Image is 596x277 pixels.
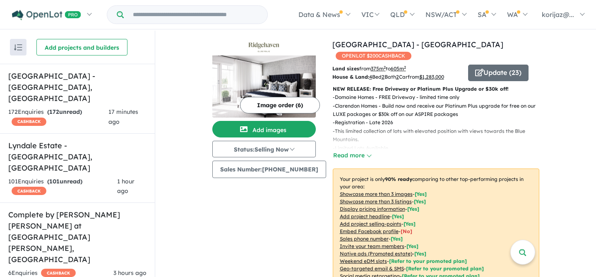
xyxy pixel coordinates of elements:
u: Add project headline [340,213,390,219]
span: [ Yes ] [406,243,418,249]
a: [GEOGRAPHIC_DATA] - [GEOGRAPHIC_DATA] [332,40,503,49]
span: korijaz@... [542,10,574,19]
h5: Complete by [PERSON_NAME] [PERSON_NAME] at [GEOGRAPHIC_DATA][PERSON_NAME] , [GEOGRAPHIC_DATA] [8,209,147,265]
u: Weekend eDM slots [340,258,387,264]
p: - Domaine Homes - FREE Driveway - limited time only [333,93,546,101]
u: Native ads (Promoted estate) [340,251,412,257]
button: Add projects and builders [36,39,127,55]
button: Image order (6) [240,97,320,113]
button: Update (23) [468,65,529,81]
button: Add images [212,121,316,137]
u: 4 [369,74,372,80]
b: Land sizes [332,65,359,72]
u: 605 m [391,65,406,72]
h5: Lyndale Estate - [GEOGRAPHIC_DATA] , [GEOGRAPHIC_DATA] [8,140,147,173]
u: Add project selling-points [340,221,401,227]
span: [ Yes ] [407,206,419,212]
div: 101 Enquir ies [8,177,117,197]
span: 1 hour ago [117,178,135,195]
u: Display pricing information [340,206,405,212]
p: - Registration - Late 2026 [333,118,546,127]
u: 2 [396,74,399,80]
span: [Refer to your promoted plan] [406,265,484,272]
span: 17 minutes ago [108,108,138,125]
u: $ 1,283,000 [419,74,444,80]
div: 172 Enquir ies [8,107,108,127]
p: - Clarendon Homes - Build now and receive our Platinum Plus upgrade for free on our LUXE packages... [333,102,546,119]
span: to [386,65,406,72]
strong: ( unread) [47,178,82,185]
sup: 2 [404,65,406,70]
b: 90 % ready [385,176,412,182]
p: from [332,65,462,73]
img: Openlot PRO Logo White [12,10,81,20]
span: 172 [49,108,59,116]
p: - This limited collection of lots with elevated position with views towards the Blue Mountains. [333,127,546,144]
u: 375 m [371,65,386,72]
span: OPENLOT $ 200 CASHBACK [336,52,411,60]
img: Ridgehaven Estate - Elderslie Logo [216,42,312,52]
span: [ Yes ] [392,213,404,219]
span: CASHBACK [12,187,46,195]
u: Geo-targeted email & SMS [340,265,404,272]
u: Embed Facebook profile [340,228,399,234]
span: [ Yes ] [404,221,416,227]
span: CASHBACK [12,118,46,126]
span: 3 hours ago [113,269,147,277]
h5: [GEOGRAPHIC_DATA] - [GEOGRAPHIC_DATA] , [GEOGRAPHIC_DATA] [8,70,147,104]
sup: 2 [384,65,386,70]
span: 101 [49,178,60,185]
button: Status:Selling Now [212,141,316,157]
u: Showcase more than 3 listings [340,198,412,205]
input: Try estate name, suburb, builder or developer [125,6,266,24]
p: Bed Bath Car from [332,73,462,81]
u: Invite your team members [340,243,404,249]
strong: ( unread) [47,108,82,116]
span: [Yes] [414,251,426,257]
a: Ridgehaven Estate - Elderslie LogoRidgehaven Estate - Elderslie [212,39,316,118]
span: [Refer to your promoted plan] [389,258,467,264]
u: 2 [382,74,385,80]
u: Sales phone number [340,236,389,242]
p: - Limited Lots Available [333,144,546,152]
u: Showcase more than 3 images [340,191,413,197]
span: CASHBACK [41,269,76,277]
img: sort.svg [14,44,22,51]
span: [ No ] [401,228,412,234]
span: [ Yes ] [391,236,403,242]
b: House & Land: [332,74,369,80]
p: NEW RELEASE: Free Driveway or Platinum Plus Upgrade or $30k off! [333,85,539,93]
button: Sales Number:[PHONE_NUMBER] [212,161,326,178]
span: [ Yes ] [415,191,427,197]
button: Read more [333,151,372,160]
span: [ Yes ] [414,198,426,205]
img: Ridgehaven Estate - Elderslie [212,55,316,118]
